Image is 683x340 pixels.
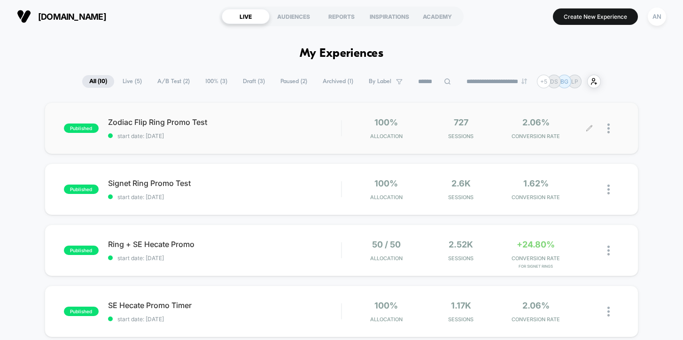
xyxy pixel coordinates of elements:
img: close [607,185,610,194]
span: 1.62% [523,178,549,188]
div: LIVE [222,9,270,24]
p: LP [571,78,578,85]
img: end [521,78,527,84]
p: BG [560,78,568,85]
span: Draft ( 3 ) [236,75,272,88]
span: +24.80% [517,240,555,249]
span: Sessions [426,194,496,201]
span: 50 / 50 [372,240,401,249]
span: 2.6k [451,178,471,188]
span: A/B Test ( 2 ) [150,75,197,88]
span: 2.06% [522,117,550,127]
span: start date: [DATE] [108,193,341,201]
div: ACADEMY [413,9,461,24]
img: close [607,246,610,255]
span: CONVERSION RATE [501,255,571,262]
span: 2.06% [522,301,550,310]
span: Sessions [426,133,496,139]
span: 100% [374,178,398,188]
span: Ring + SE Hecate Promo [108,240,341,249]
h1: My Experiences [300,47,384,61]
img: Visually logo [17,9,31,23]
span: Allocation [370,133,403,139]
span: Archived ( 1 ) [316,75,360,88]
span: start date: [DATE] [108,132,341,139]
p: DS [550,78,558,85]
span: 100% [374,301,398,310]
span: Signet Ring Promo Test [108,178,341,188]
img: close [607,307,610,317]
span: for Signet Rings [501,264,571,269]
span: By Label [369,78,391,85]
span: Allocation [370,316,403,323]
div: REPORTS [318,9,365,24]
div: INSPIRATIONS [365,9,413,24]
span: 2.52k [449,240,473,249]
span: 100% [374,117,398,127]
span: 1.17k [451,301,471,310]
span: CONVERSION RATE [501,133,571,139]
span: CONVERSION RATE [501,316,571,323]
span: start date: [DATE] [108,255,341,262]
span: 100% ( 3 ) [198,75,234,88]
span: Allocation [370,194,403,201]
span: published [64,307,99,316]
span: Paused ( 2 ) [273,75,314,88]
button: [DOMAIN_NAME] [14,9,109,24]
button: AN [645,7,669,26]
button: Create New Experience [553,8,638,25]
span: Sessions [426,255,496,262]
span: Zodiac Flip Ring Promo Test [108,117,341,127]
span: All ( 10 ) [82,75,114,88]
span: CONVERSION RATE [501,194,571,201]
span: [DOMAIN_NAME] [38,12,106,22]
span: Allocation [370,255,403,262]
span: 727 [454,117,468,127]
span: published [64,124,99,133]
div: AUDIENCES [270,9,318,24]
span: Sessions [426,316,496,323]
img: close [607,124,610,133]
div: AN [648,8,666,26]
span: SE Hecate Promo Timer [108,301,341,310]
div: + 5 [537,75,551,88]
span: published [64,246,99,255]
span: published [64,185,99,194]
span: start date: [DATE] [108,316,341,323]
span: Live ( 5 ) [116,75,149,88]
